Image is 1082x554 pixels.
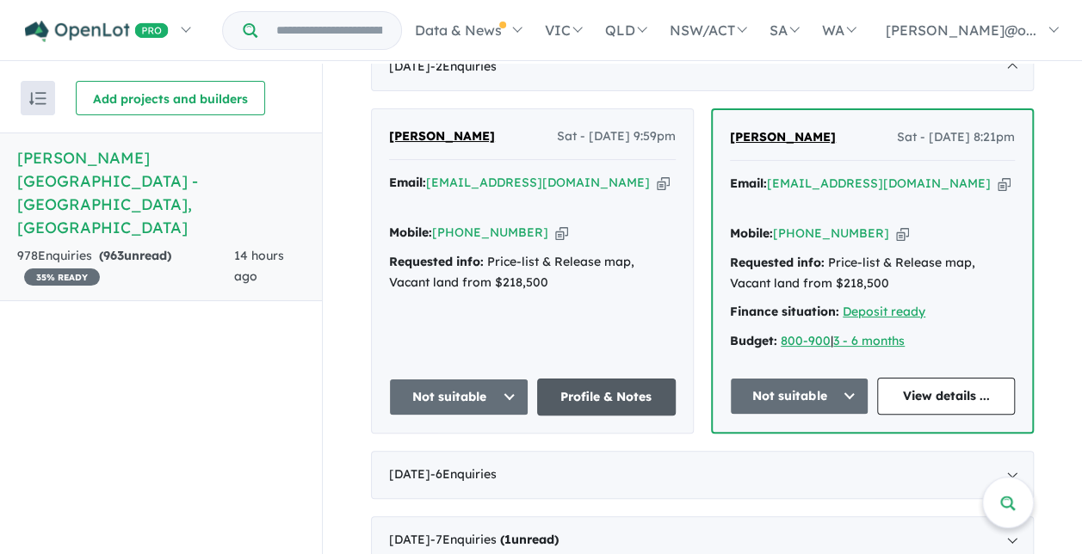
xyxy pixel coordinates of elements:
[657,174,670,192] button: Copy
[896,225,909,243] button: Copy
[24,268,100,286] span: 35 % READY
[537,379,677,415] a: Profile & Notes
[371,451,1034,499] div: [DATE]
[781,333,831,348] a: 800-900
[730,333,777,348] strong: Budget:
[25,21,169,42] img: Openlot PRO Logo White
[430,58,497,74] span: - 2 Enquir ies
[500,532,559,547] strong: ( unread)
[730,127,836,148] a: [PERSON_NAME]
[767,175,991,191] a: [EMAIL_ADDRESS][DOMAIN_NAME]
[389,126,495,147] a: [PERSON_NAME]
[998,175,1011,193] button: Copy
[430,532,559,547] span: - 7 Enquir ies
[371,43,1034,91] div: [DATE]
[504,532,511,547] span: 1
[17,246,234,287] div: 978 Enquir ies
[432,225,548,240] a: [PHONE_NUMBER]
[730,378,869,415] button: Not suitable
[730,331,1015,352] div: |
[557,126,676,147] span: Sat - [DATE] 9:59pm
[389,128,495,144] span: [PERSON_NAME]
[261,12,398,49] input: Try estate name, suburb, builder or developer
[877,378,1016,415] a: View details ...
[389,254,484,269] strong: Requested info:
[730,253,1015,294] div: Price-list & Release map, Vacant land from $218,500
[430,466,497,482] span: - 6 Enquir ies
[843,304,925,319] a: Deposit ready
[389,225,432,240] strong: Mobile:
[76,81,265,115] button: Add projects and builders
[389,252,676,293] div: Price-list & Release map, Vacant land from $218,500
[886,22,1036,39] span: [PERSON_NAME]@o...
[17,146,305,239] h5: [PERSON_NAME][GEOGRAPHIC_DATA] - [GEOGRAPHIC_DATA] , [GEOGRAPHIC_DATA]
[773,225,889,241] a: [PHONE_NUMBER]
[99,248,171,263] strong: ( unread)
[833,333,905,348] a: 3 - 6 months
[730,175,767,191] strong: Email:
[730,129,836,145] span: [PERSON_NAME]
[103,248,124,263] span: 963
[389,379,529,415] button: Not suitable
[426,175,650,190] a: [EMAIL_ADDRESS][DOMAIN_NAME]
[234,248,284,284] span: 14 hours ago
[730,225,773,241] strong: Mobile:
[730,304,839,319] strong: Finance situation:
[730,255,825,270] strong: Requested info:
[555,224,568,242] button: Copy
[29,92,46,105] img: sort.svg
[389,175,426,190] strong: Email:
[897,127,1015,148] span: Sat - [DATE] 8:21pm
